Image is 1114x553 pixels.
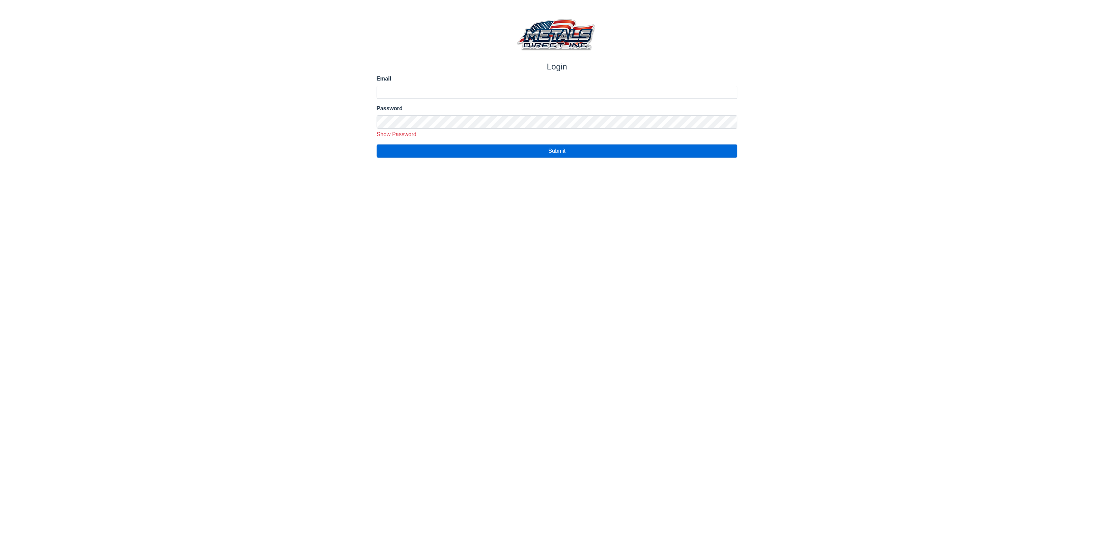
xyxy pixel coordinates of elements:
[377,75,738,83] label: Email
[377,131,416,137] span: Show Password
[377,104,738,113] label: Password
[549,148,566,154] span: Submit
[374,130,419,139] button: Show Password
[377,144,738,158] button: Submit
[377,62,738,72] h1: Login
